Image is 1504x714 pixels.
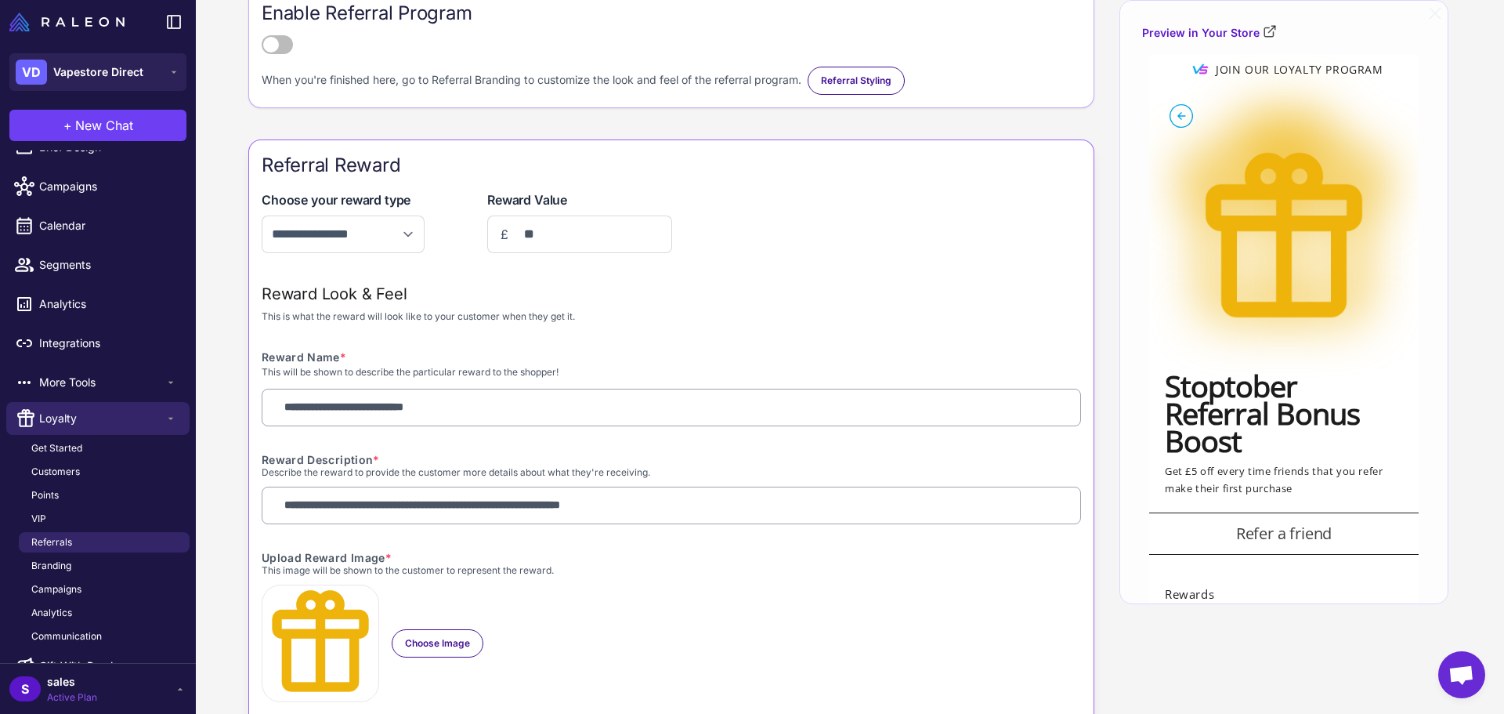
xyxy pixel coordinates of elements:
[39,217,177,234] span: Calendar
[31,465,80,479] span: Customers
[31,629,102,643] span: Communication
[487,216,672,253] div: £
[262,566,1081,575] div: This image will be shown to the customer to represent the reward.
[262,67,1081,95] div: When you're finished here, go to Referral Branding to customize the look and feel of the referral...
[31,488,59,502] span: Points
[31,582,81,596] span: Campaigns
[31,512,46,526] span: VIP
[9,13,125,31] img: Raleon Logo
[16,60,47,85] div: VD
[262,278,1081,310] div: Reward Look & Feel
[487,190,672,209] div: Reward Value
[6,288,190,321] a: Analytics
[262,349,1081,365] div: Reward Name
[53,63,143,81] span: Vapestore Direct
[6,209,190,242] a: Calendar
[6,170,190,203] a: Campaigns
[9,53,186,91] button: VDVapestore Direct
[19,485,190,506] a: Points
[9,13,131,31] a: Raleon Logo
[262,1,1081,26] label: Enable Referral Program
[1142,24,1277,42] a: Preview in Your Store
[1438,651,1485,698] div: Open chat
[6,248,190,281] a: Segments
[39,374,164,391] span: More Tools
[262,310,1081,324] div: This is what the reward will look like to your customer when they get it.
[39,256,177,274] span: Segments
[47,673,97,690] span: sales
[31,441,82,455] span: Get Started
[262,585,379,702] img: icon_za0z302udbchcjsifqi0o.png
[31,559,71,573] span: Branding
[262,468,1081,477] div: Describe the reward to provide the customer more details about what they're receiving.
[19,509,190,529] a: VIP
[9,110,186,141] button: +New Chat
[821,74,891,88] span: Referral Styling
[262,451,1081,468] div: Reward Description
[47,690,97,705] span: Active Plan
[39,178,177,195] span: Campaigns
[39,410,164,427] span: Loyalty
[262,190,425,209] div: Choose your reward type
[19,626,190,647] a: Communication
[262,549,1081,566] div: Upload Reward Image
[6,327,190,360] a: Integrations
[19,532,190,553] a: Referrals
[19,603,190,623] a: Analytics
[19,579,190,600] a: Campaigns
[39,658,135,675] span: Gift With Purchase
[9,676,41,701] div: S
[39,335,177,352] span: Integrations
[31,535,72,549] span: Referrals
[63,116,72,135] span: +
[19,438,190,458] a: Get Started
[405,636,470,651] span: Choose Image
[6,650,190,683] a: Gift With Purchase
[262,153,1081,178] div: Referral Reward
[75,116,133,135] span: New Chat
[31,606,72,620] span: Analytics
[19,556,190,576] a: Branding
[262,365,1081,379] div: This will be shown to describe the particular reward to the shopper!
[19,462,190,482] a: Customers
[39,295,177,313] span: Analytics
